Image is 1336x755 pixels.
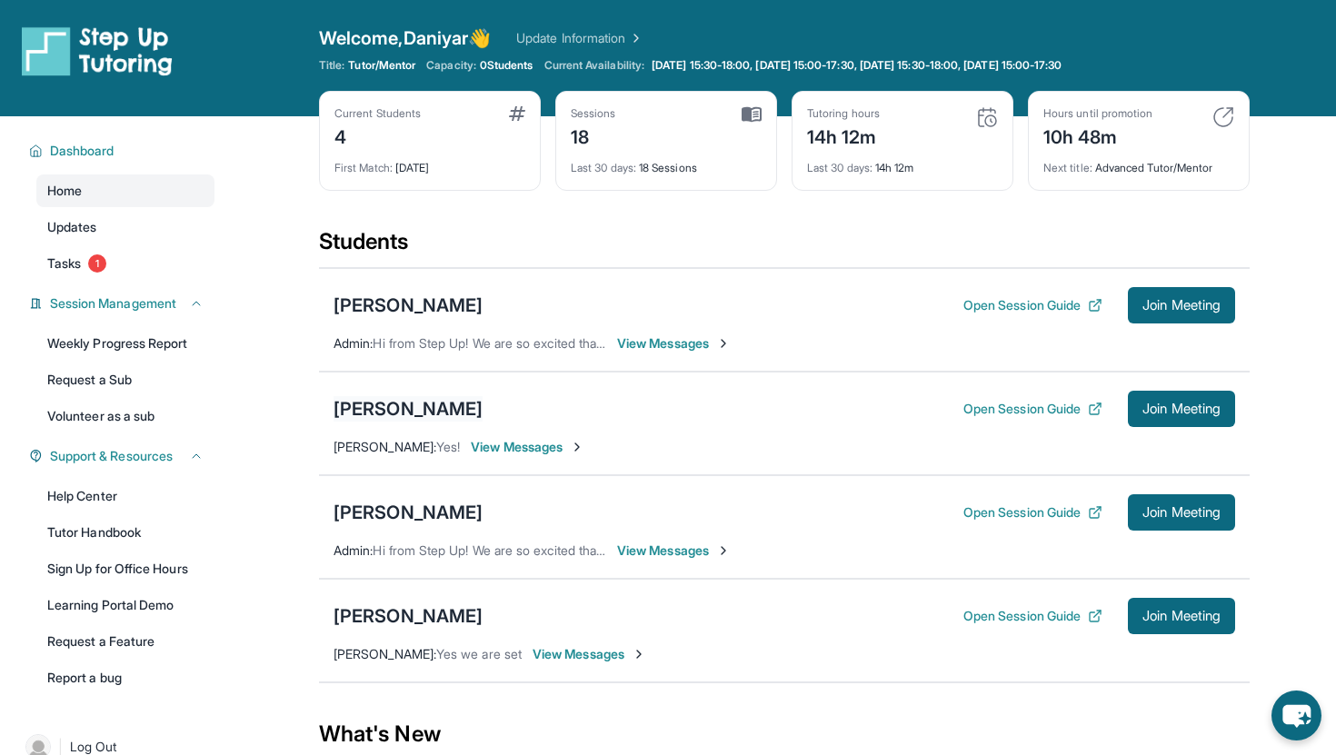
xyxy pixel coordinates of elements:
span: Tasks [47,254,81,273]
a: Volunteer as a sub [36,400,214,432]
a: Request a Feature [36,625,214,658]
a: Tutor Handbook [36,516,214,549]
span: Last 30 days : [807,161,872,174]
span: First Match : [334,161,393,174]
span: [DATE] 15:30-18:00, [DATE] 15:00-17:30, [DATE] 15:30-18:00, [DATE] 15:00-17:30 [652,58,1062,73]
span: Join Meeting [1142,611,1221,621]
button: Session Management [43,294,204,313]
a: Tasks1 [36,247,214,280]
span: Last 30 days : [571,161,636,174]
span: 0 Students [480,58,533,73]
a: Help Center [36,480,214,512]
a: Report a bug [36,661,214,694]
div: Students [319,227,1250,267]
div: 14h 12m [807,121,880,150]
span: View Messages [617,334,731,353]
span: Capacity: [426,58,476,73]
button: chat-button [1271,690,1321,740]
span: Dashboard [50,142,115,160]
img: logo [22,25,173,76]
button: Join Meeting [1128,598,1235,634]
div: Sessions [571,106,616,121]
a: Request a Sub [36,363,214,396]
span: View Messages [617,541,731,560]
button: Open Session Guide [963,296,1102,314]
img: Chevron-Right [716,336,731,351]
div: 18 Sessions [571,150,762,175]
button: Open Session Guide [963,400,1102,418]
span: Join Meeting [1142,300,1221,311]
button: Dashboard [43,142,204,160]
span: 1 [88,254,106,273]
img: Chevron-Right [570,440,584,454]
span: Join Meeting [1142,507,1221,518]
div: Tutoring hours [807,106,880,121]
span: Home [47,182,82,200]
div: 14h 12m [807,150,998,175]
a: Updates [36,211,214,243]
img: card [976,106,998,128]
span: Next title : [1043,161,1092,174]
button: Join Meeting [1128,494,1235,531]
img: Chevron-Right [716,543,731,558]
a: Update Information [516,29,643,47]
button: Join Meeting [1128,391,1235,427]
button: Join Meeting [1128,287,1235,323]
span: View Messages [471,438,584,456]
span: [PERSON_NAME] : [334,439,436,454]
span: Welcome, Daniyar 👋 [319,25,491,51]
span: Admin : [334,335,373,351]
span: Updates [47,218,97,236]
a: Sign Up for Office Hours [36,552,214,585]
div: [PERSON_NAME] [334,293,483,318]
span: Session Management [50,294,176,313]
span: Join Meeting [1142,403,1221,414]
span: Support & Resources [50,447,173,465]
div: [PERSON_NAME] [334,603,483,629]
button: Open Session Guide [963,503,1102,522]
div: 4 [334,121,421,150]
a: Weekly Progress Report [36,327,214,360]
span: Title: [319,58,344,73]
div: [DATE] [334,150,525,175]
button: Open Session Guide [963,607,1102,625]
span: Yes we are set [436,646,522,661]
div: [PERSON_NAME] [334,500,483,525]
span: Yes! [436,439,460,454]
a: [DATE] 15:30-18:00, [DATE] 15:00-17:30, [DATE] 15:30-18:00, [DATE] 15:00-17:30 [648,58,1065,73]
span: [PERSON_NAME] : [334,646,436,661]
img: Chevron Right [625,29,643,47]
span: Current Availability: [544,58,644,73]
span: View Messages [533,645,646,663]
div: 18 [571,121,616,150]
span: Tutor/Mentor [348,58,415,73]
img: card [509,106,525,121]
div: 10h 48m [1043,121,1152,150]
div: Hours until promotion [1043,106,1152,121]
img: card [742,106,762,123]
div: Advanced Tutor/Mentor [1043,150,1234,175]
a: Learning Portal Demo [36,589,214,621]
a: Home [36,174,214,207]
div: Current Students [334,106,421,121]
div: [PERSON_NAME] [334,396,483,422]
span: Admin : [334,542,373,558]
img: card [1212,106,1234,128]
img: Chevron-Right [632,647,646,661]
button: Support & Resources [43,447,204,465]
